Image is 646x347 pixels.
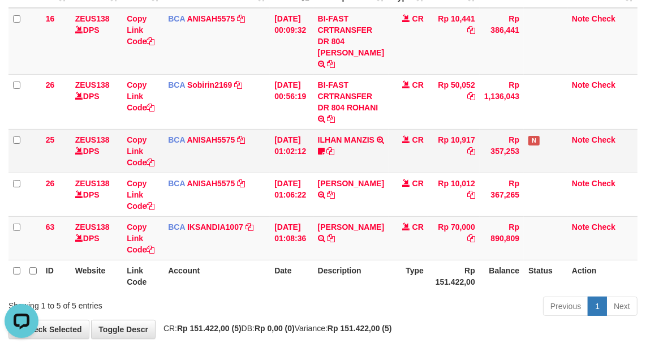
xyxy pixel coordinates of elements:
td: [DATE] 00:56:19 [270,74,313,129]
a: ILHAN MANZIS [318,135,374,144]
th: ID [41,260,71,292]
a: Copy BI-FAST CRTRANSFER DR 804 ROHANI to clipboard [328,114,335,123]
td: [DATE] 00:09:32 [270,8,313,75]
a: ANISAH5575 [187,135,235,144]
a: Copy Rp 50,052 to clipboard [467,92,475,101]
a: Note [572,222,589,232]
span: 16 [46,14,55,23]
span: CR: DB: Variance: [158,324,392,333]
th: Link Code [122,260,163,292]
strong: Rp 151.422,00 (5) [177,324,242,333]
a: Next [606,297,638,316]
a: Copy Sobirin2169 to clipboard [234,80,242,89]
span: CR [412,14,424,23]
span: Has Note [528,136,540,145]
span: BCA [168,14,185,23]
a: Previous [543,297,588,316]
td: DPS [71,74,122,129]
td: [DATE] 01:02:12 [270,129,313,173]
a: Copy AHMAD HASAN to clipboard [328,190,335,199]
span: CR [412,80,424,89]
a: Copy IKSANDIA1007 to clipboard [246,222,253,232]
td: Rp 70,000 [428,216,480,260]
td: DPS [71,216,122,260]
button: Open LiveChat chat widget [5,5,38,38]
a: ZEUS138 [75,222,110,232]
a: Check [592,135,615,144]
th: Status [524,260,567,292]
a: Copy Link Code [127,14,154,46]
span: BCA [168,80,185,89]
a: Copy Rp 10,441 to clipboard [467,25,475,35]
a: Copy ILHAN MANZIS to clipboard [327,147,335,156]
th: Website [71,260,122,292]
a: Copy Link Code [127,179,154,211]
td: Rp 367,265 [480,173,524,216]
a: Toggle Descr [91,320,156,339]
a: Check Selected [8,320,89,339]
a: Check [592,179,615,188]
a: ZEUS138 [75,14,110,23]
th: Type [389,260,428,292]
a: Check [592,14,615,23]
span: 63 [46,222,55,232]
a: Copy Rp 10,917 to clipboard [467,147,475,156]
a: ANISAH5575 [187,14,235,23]
a: ANISAH5575 [187,179,235,188]
td: DPS [71,129,122,173]
a: Copy Link Code [127,80,154,112]
span: 26 [46,179,55,188]
td: Rp 1,136,043 [480,74,524,129]
td: Rp 386,441 [480,8,524,75]
span: BCA [168,222,185,232]
span: BCA [168,179,185,188]
a: Sobirin2169 [187,80,232,89]
a: Note [572,135,589,144]
a: Copy Link Code [127,222,154,254]
th: Balance [480,260,524,292]
a: Copy ANISAH5575 to clipboard [237,14,245,23]
strong: Rp 151.422,00 (5) [328,324,392,333]
a: Note [572,80,589,89]
a: ZEUS138 [75,135,110,144]
a: Copy BI-FAST CRTRANSFER DR 804 AGUS SALIM to clipboard [328,59,335,68]
span: 25 [46,135,55,144]
th: Description [313,260,389,292]
a: Copy Rp 10,012 to clipboard [467,190,475,199]
a: Check [592,80,615,89]
a: 1 [588,297,607,316]
a: [PERSON_NAME] [318,179,384,188]
a: IKSANDIA1007 [187,222,243,232]
a: ZEUS138 [75,80,110,89]
a: Check [592,222,615,232]
a: Copy Link Code [127,135,154,167]
a: Copy JOHAN MAULANA to clipboard [328,234,335,243]
td: BI-FAST CRTRANSFER DR 804 [PERSON_NAME] [313,8,389,75]
td: DPS [71,8,122,75]
span: BCA [168,135,185,144]
td: Rp 890,809 [480,216,524,260]
td: Rp 10,441 [428,8,480,75]
td: Rp 10,917 [428,129,480,173]
span: CR [412,135,424,144]
a: ZEUS138 [75,179,110,188]
a: Note [572,179,589,188]
span: 26 [46,80,55,89]
a: Copy Rp 70,000 to clipboard [467,234,475,243]
th: Account [163,260,270,292]
span: CR [412,222,424,232]
strong: Rp 0,00 (0) [255,324,295,333]
div: Showing 1 to 5 of 5 entries [8,295,261,311]
a: Note [572,14,589,23]
a: Copy ANISAH5575 to clipboard [237,135,245,144]
td: Rp 50,052 [428,74,480,129]
a: Copy ANISAH5575 to clipboard [237,179,245,188]
span: CR [412,179,424,188]
td: [DATE] 01:08:36 [270,216,313,260]
th: Rp 151.422,00 [428,260,480,292]
td: DPS [71,173,122,216]
th: Action [567,260,638,292]
a: [PERSON_NAME] [318,222,384,232]
td: BI-FAST CRTRANSFER DR 804 ROHANI [313,74,389,129]
th: Date [270,260,313,292]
